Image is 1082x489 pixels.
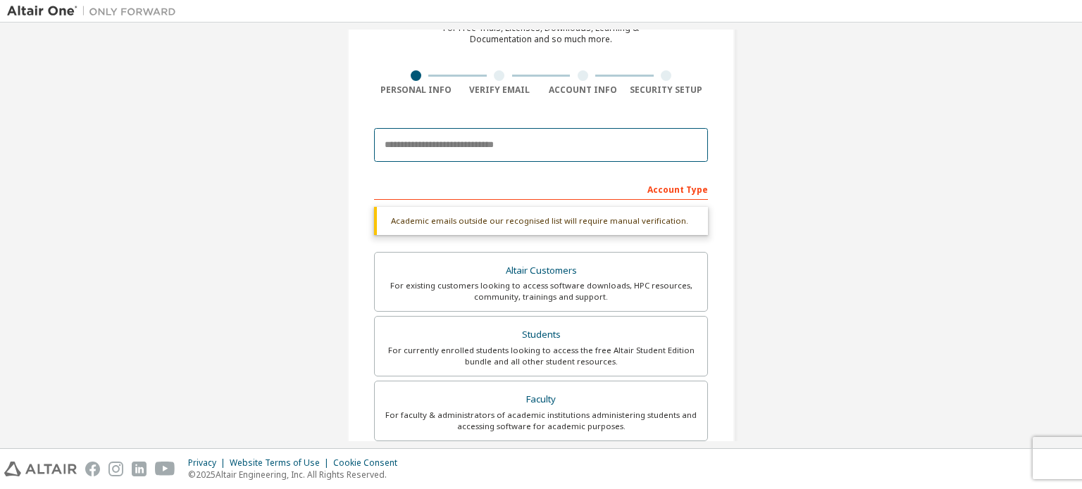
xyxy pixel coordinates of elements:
[230,457,333,469] div: Website Terms of Use
[443,23,639,45] div: For Free Trials, Licenses, Downloads, Learning & Documentation and so much more.
[374,207,708,235] div: Academic emails outside our recognised list will require manual verification.
[383,409,699,432] div: For faculty & administrators of academic institutions administering students and accessing softwa...
[85,462,100,476] img: facebook.svg
[155,462,175,476] img: youtube.svg
[7,4,183,18] img: Altair One
[383,325,699,345] div: Students
[188,457,230,469] div: Privacy
[4,462,77,476] img: altair_logo.svg
[132,462,147,476] img: linkedin.svg
[383,390,699,409] div: Faculty
[541,84,625,96] div: Account Info
[374,177,708,200] div: Account Type
[333,457,406,469] div: Cookie Consent
[374,84,458,96] div: Personal Info
[458,84,542,96] div: Verify Email
[188,469,406,481] p: © 2025 Altair Engineering, Inc. All Rights Reserved.
[108,462,123,476] img: instagram.svg
[383,280,699,303] div: For existing customers looking to access software downloads, HPC resources, community, trainings ...
[383,261,699,281] div: Altair Customers
[383,345,699,367] div: For currently enrolled students looking to access the free Altair Student Edition bundle and all ...
[625,84,709,96] div: Security Setup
